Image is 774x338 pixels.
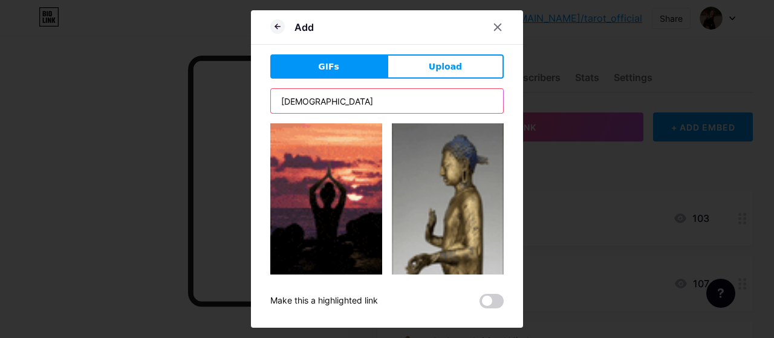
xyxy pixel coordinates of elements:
[270,54,387,79] button: GIFs
[392,123,504,287] img: Gihpy
[294,20,314,34] div: Add
[429,60,462,73] span: Upload
[270,123,382,275] img: Gihpy
[270,294,378,308] div: Make this a highlighted link
[387,54,504,79] button: Upload
[271,89,503,113] input: Search
[318,60,339,73] span: GIFs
